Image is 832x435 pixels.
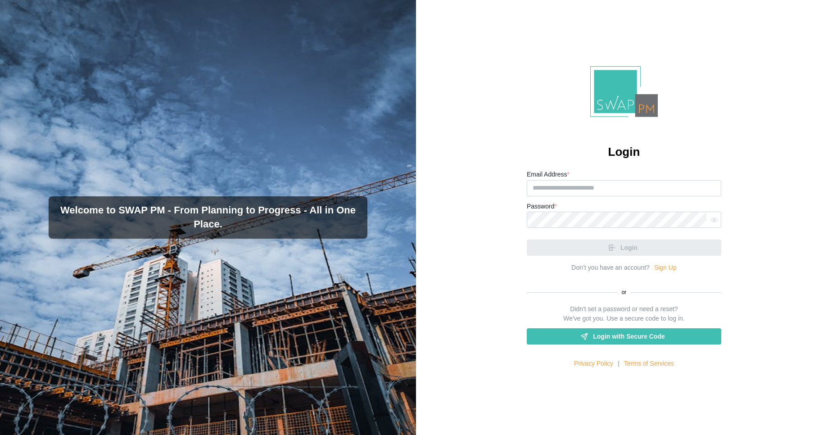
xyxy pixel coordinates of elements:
[571,263,650,273] div: Don’t you have an account?
[593,329,665,344] span: Login with Secure Code
[618,359,619,369] div: |
[608,144,640,160] h2: Login
[624,359,674,369] a: Terms of Services
[563,304,684,324] div: Didn't set a password or need a reset? We've got you. Use a secure code to log in.
[527,170,570,180] label: Email Address
[527,202,557,212] label: Password
[56,204,360,231] h3: Welcome to SWAP PM - From Planning to Progress - All in One Place.
[527,288,721,297] div: or
[654,263,677,273] a: Sign Up
[574,359,613,369] a: Privacy Policy
[590,66,658,117] img: Logo
[527,328,721,344] a: Login with Secure Code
